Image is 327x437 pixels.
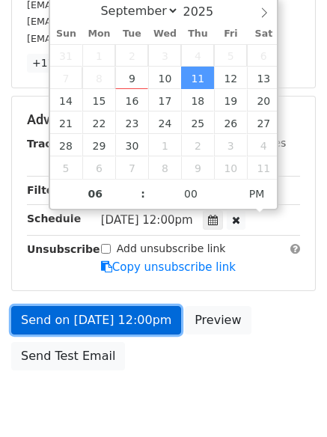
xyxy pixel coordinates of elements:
[247,89,280,111] span: September 20, 2025
[247,44,280,67] span: September 6, 2025
[82,89,115,111] span: September 15, 2025
[214,134,247,156] span: October 3, 2025
[27,54,90,73] a: +17 more
[50,67,83,89] span: September 7, 2025
[50,111,83,134] span: September 21, 2025
[214,67,247,89] span: September 12, 2025
[181,89,214,111] span: September 18, 2025
[82,44,115,67] span: September 1, 2025
[214,111,247,134] span: September 26, 2025
[11,342,125,370] a: Send Test Email
[181,156,214,179] span: October 9, 2025
[145,179,236,209] input: Minute
[11,306,181,334] a: Send on [DATE] 12:00pm
[27,33,194,44] small: [EMAIL_ADDRESS][DOMAIN_NAME]
[50,44,83,67] span: August 31, 2025
[252,365,327,437] iframe: Chat Widget
[115,111,148,134] span: September 23, 2025
[247,156,280,179] span: October 11, 2025
[181,44,214,67] span: September 4, 2025
[181,67,214,89] span: September 11, 2025
[82,156,115,179] span: October 6, 2025
[82,134,115,156] span: September 29, 2025
[148,156,181,179] span: October 8, 2025
[236,179,278,209] span: Click to toggle
[247,67,280,89] span: September 13, 2025
[27,111,300,128] h5: Advanced
[50,134,83,156] span: September 28, 2025
[82,111,115,134] span: September 22, 2025
[115,134,148,156] span: September 30, 2025
[148,67,181,89] span: September 10, 2025
[141,179,145,209] span: :
[247,134,280,156] span: October 4, 2025
[27,138,77,150] strong: Tracking
[27,243,100,255] strong: Unsubscribe
[50,89,83,111] span: September 14, 2025
[148,44,181,67] span: September 3, 2025
[214,156,247,179] span: October 10, 2025
[101,260,236,274] a: Copy unsubscribe link
[148,111,181,134] span: September 24, 2025
[148,134,181,156] span: October 1, 2025
[50,156,83,179] span: October 5, 2025
[214,29,247,39] span: Fri
[50,179,141,209] input: Hour
[247,111,280,134] span: September 27, 2025
[247,29,280,39] span: Sat
[101,213,193,227] span: [DATE] 12:00pm
[148,89,181,111] span: September 17, 2025
[27,16,194,27] small: [EMAIL_ADDRESS][DOMAIN_NAME]
[50,29,83,39] span: Sun
[214,44,247,67] span: September 5, 2025
[82,67,115,89] span: September 8, 2025
[115,156,148,179] span: October 7, 2025
[27,213,81,224] strong: Schedule
[82,29,115,39] span: Mon
[181,134,214,156] span: October 2, 2025
[115,89,148,111] span: September 16, 2025
[179,4,233,19] input: Year
[185,306,251,334] a: Preview
[181,111,214,134] span: September 25, 2025
[115,44,148,67] span: September 2, 2025
[148,29,181,39] span: Wed
[117,241,226,257] label: Add unsubscribe link
[27,184,65,196] strong: Filters
[115,67,148,89] span: September 9, 2025
[115,29,148,39] span: Tue
[214,89,247,111] span: September 19, 2025
[181,29,214,39] span: Thu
